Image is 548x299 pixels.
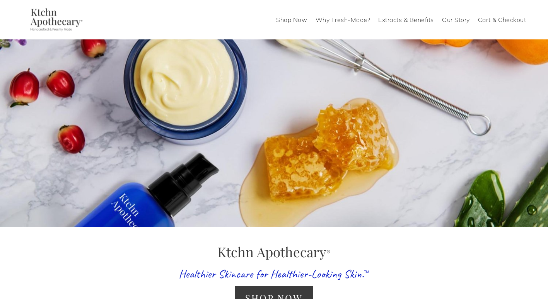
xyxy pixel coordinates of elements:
a: Shop Now [276,14,307,26]
span: Healthier Skincare for Healthier-Looking Skin. [179,267,364,281]
span: Ktchn Apothecary [217,243,330,261]
img: Ktchn Apothecary [22,8,88,31]
sup: ™ [364,268,369,276]
a: Extracts & Benefits [378,14,434,26]
a: Why Fresh-Made? [316,14,370,26]
a: Our Story [442,14,470,26]
sup: ® [326,248,330,256]
a: Cart & Checkout [478,14,526,26]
